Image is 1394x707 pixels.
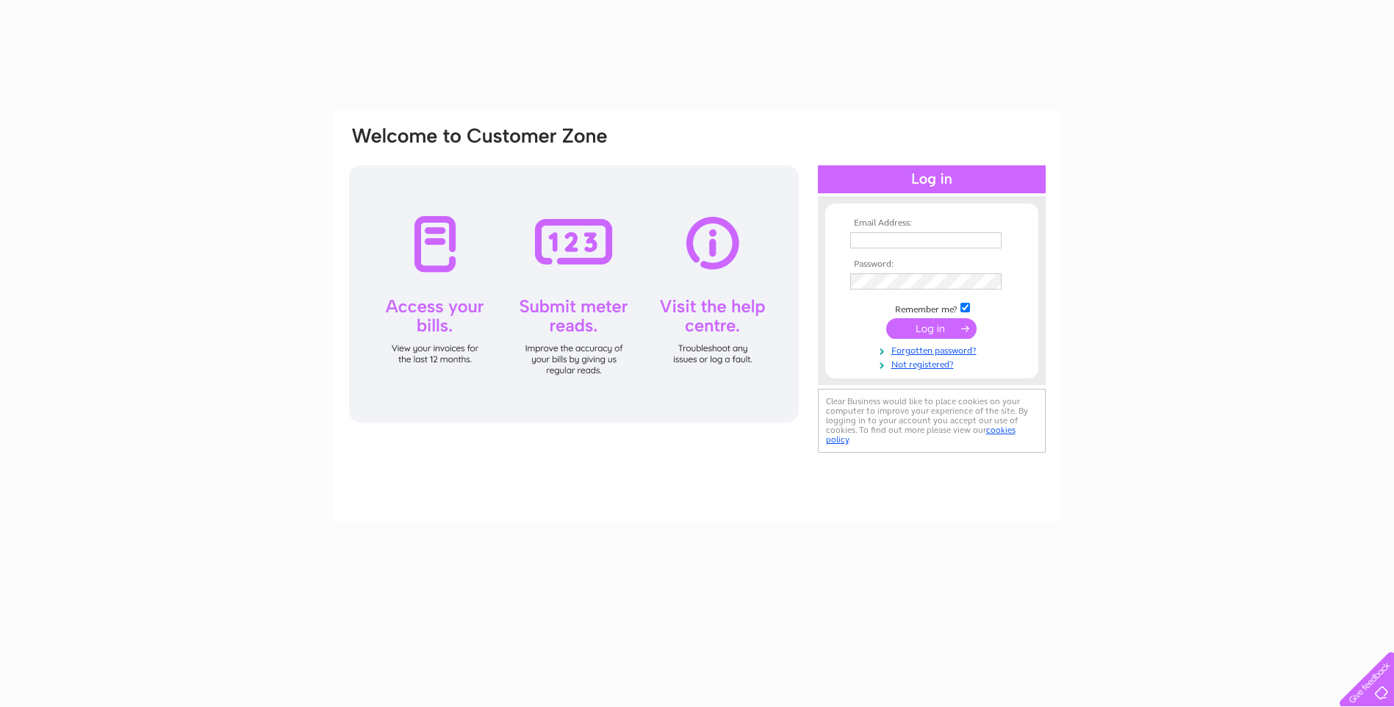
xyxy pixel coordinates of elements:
[826,425,1016,445] a: cookies policy
[818,389,1046,453] div: Clear Business would like to place cookies on your computer to improve your experience of the sit...
[847,259,1017,270] th: Password:
[847,218,1017,229] th: Email Address:
[886,318,977,339] input: Submit
[847,301,1017,315] td: Remember me?
[850,356,1017,370] a: Not registered?
[850,342,1017,356] a: Forgotten password?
